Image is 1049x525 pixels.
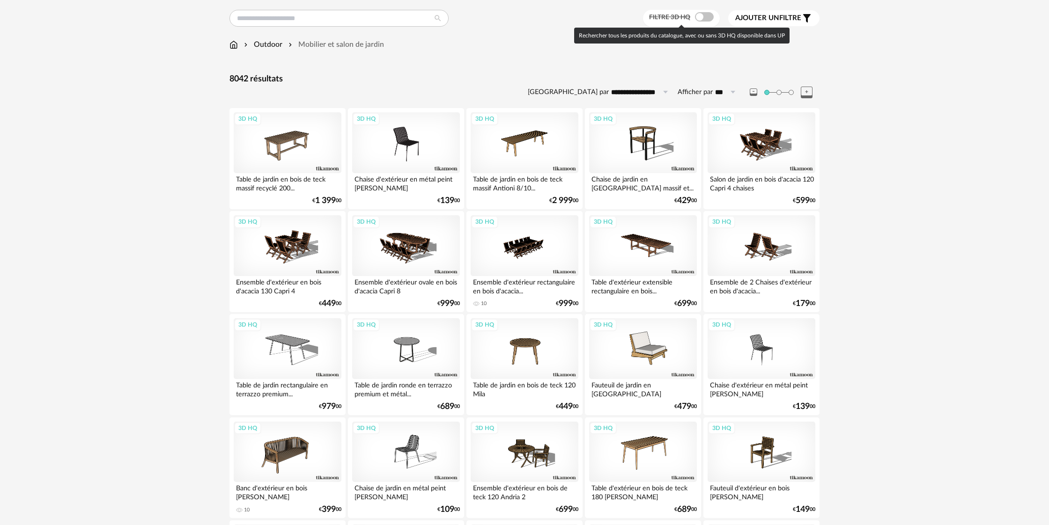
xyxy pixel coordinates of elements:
div: € 00 [556,506,578,513]
div: Chaise d'extérieur en métal peint [PERSON_NAME] [352,173,460,192]
div: Ensemble d'extérieur ovale en bois d'acacia Capri 8 [352,276,460,295]
span: 479 [677,403,691,410]
a: 3D HQ Chaise de jardin en [GEOGRAPHIC_DATA] massif et... €42900 [585,108,701,209]
a: 3D HQ Table de jardin en bois de teck massif recyclé 200... €1 39900 [229,108,346,209]
div: Chaise d'extérieur en métal peint [PERSON_NAME] [708,379,815,398]
div: € 00 [549,197,578,204]
label: Afficher par [678,88,713,97]
div: € 00 [674,403,697,410]
div: 3D HQ [590,216,617,228]
div: Table de jardin ronde en terrazzo premium et métal... [352,379,460,398]
div: Rechercher tous les produits du catalogue, avec ou sans 3D HQ disponible dans UP [574,28,790,44]
div: Ensemble d'extérieur en bois d'acacia 130 Capri 4 [234,276,341,295]
span: 979 [322,403,336,410]
div: Ensemble de 2 Chaises d'extérieur en bois d'acacia... [708,276,815,295]
a: 3D HQ Chaise d'extérieur en métal peint [PERSON_NAME] €13900 [348,108,464,209]
span: 689 [440,403,454,410]
div: € 00 [793,506,815,513]
div: 3D HQ [353,319,380,331]
label: [GEOGRAPHIC_DATA] par [528,88,609,97]
div: 10 [481,300,487,307]
a: 3D HQ Table de jardin ronde en terrazzo premium et métal... €68900 [348,314,464,415]
div: € 00 [793,197,815,204]
div: 3D HQ [234,319,261,331]
span: 689 [677,506,691,513]
div: € 00 [793,403,815,410]
div: Table de jardin rectangulaire en terrazzo premium... [234,379,341,398]
a: 3D HQ Fauteuil de jardin en [GEOGRAPHIC_DATA] €47900 [585,314,701,415]
div: € 00 [312,197,341,204]
div: 10 [244,507,250,513]
div: € 00 [556,300,578,307]
div: 3D HQ [471,216,498,228]
span: 429 [677,197,691,204]
div: 3D HQ [353,216,380,228]
img: svg+xml;base64,PHN2ZyB3aWR0aD0iMTYiIGhlaWdodD0iMTciIHZpZXdCb3g9IjAgMCAxNiAxNyIgZmlsbD0ibm9uZSIgeG... [229,39,238,50]
div: € 00 [437,300,460,307]
a: 3D HQ Table d'extérieur extensible rectangulaire en bois... €69900 [585,211,701,312]
div: € 00 [793,300,815,307]
a: 3D HQ Table de jardin en bois de teck 120 Mila €44900 [466,314,583,415]
span: 999 [559,300,573,307]
span: 399 [322,506,336,513]
div: € 00 [319,506,341,513]
div: 3D HQ [708,113,735,125]
div: Ensemble d'extérieur en bois de teck 120 Andria 2 [471,482,578,501]
a: 3D HQ Table de jardin rectangulaire en terrazzo premium... €97900 [229,314,346,415]
div: 3D HQ [590,113,617,125]
span: 599 [796,197,810,204]
div: 3D HQ [234,216,261,228]
span: 149 [796,506,810,513]
span: 999 [440,300,454,307]
div: € 00 [437,506,460,513]
div: € 00 [674,300,697,307]
div: Chaise de jardin en métal peint [PERSON_NAME] [352,482,460,501]
div: Table de jardin en bois de teck massif recyclé 200... [234,173,341,192]
div: 3D HQ [471,113,498,125]
a: 3D HQ Ensemble de 2 Chaises d'extérieur en bois d'acacia... €17900 [703,211,820,312]
button: Ajouter unfiltre Filter icon [728,10,820,26]
a: 3D HQ Ensemble d'extérieur rectangulaire en bois d'acacia... 10 €99900 [466,211,583,312]
span: 699 [677,300,691,307]
a: 3D HQ Table de jardin en bois de teck massif Antioni 8/10... €2 99900 [466,108,583,209]
div: € 00 [556,403,578,410]
img: svg+xml;base64,PHN2ZyB3aWR0aD0iMTYiIGhlaWdodD0iMTYiIHZpZXdCb3g9IjAgMCAxNiAxNiIgZmlsbD0ibm9uZSIgeG... [242,39,250,50]
div: Banc d'extérieur en bois [PERSON_NAME] [234,482,341,501]
a: 3D HQ Ensemble d'extérieur ovale en bois d'acacia Capri 8 €99900 [348,211,464,312]
div: € 00 [437,403,460,410]
div: 3D HQ [708,319,735,331]
span: 699 [559,506,573,513]
div: 3D HQ [471,422,498,434]
a: 3D HQ Table d'extérieur en bois de teck 180 [PERSON_NAME] €68900 [585,417,701,518]
span: 109 [440,506,454,513]
span: filtre [735,14,801,23]
div: 8042 résultats [229,74,820,85]
div: 3D HQ [708,216,735,228]
a: 3D HQ Fauteuil d'extérieur en bois [PERSON_NAME] €14900 [703,417,820,518]
span: 449 [322,300,336,307]
a: 3D HQ Chaise d'extérieur en métal peint [PERSON_NAME] €13900 [703,314,820,415]
span: 179 [796,300,810,307]
div: Salon de jardin en bois d'acacia 120 Capri 4 chaises [708,173,815,192]
span: 139 [796,403,810,410]
div: 3D HQ [353,422,380,434]
div: Ensemble d'extérieur rectangulaire en bois d'acacia... [471,276,578,295]
a: 3D HQ Salon de jardin en bois d'acacia 120 Capri 4 chaises €59900 [703,108,820,209]
span: Ajouter un [735,15,779,22]
div: Table d'extérieur extensible rectangulaire en bois... [589,276,697,295]
div: € 00 [437,197,460,204]
a: 3D HQ Ensemble d'extérieur en bois de teck 120 Andria 2 €69900 [466,417,583,518]
div: 3D HQ [471,319,498,331]
span: 139 [440,197,454,204]
span: 1 399 [315,197,336,204]
span: Filtre 3D HQ [649,14,690,21]
a: 3D HQ Ensemble d'extérieur en bois d'acacia 130 Capri 4 €44900 [229,211,346,312]
div: € 00 [674,506,697,513]
div: Table d'extérieur en bois de teck 180 [PERSON_NAME] [589,482,697,501]
div: 3D HQ [234,113,261,125]
div: € 00 [319,300,341,307]
div: Fauteuil de jardin en [GEOGRAPHIC_DATA] [589,379,697,398]
div: Table de jardin en bois de teck 120 Mila [471,379,578,398]
div: 3D HQ [590,319,617,331]
div: 3D HQ [353,113,380,125]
